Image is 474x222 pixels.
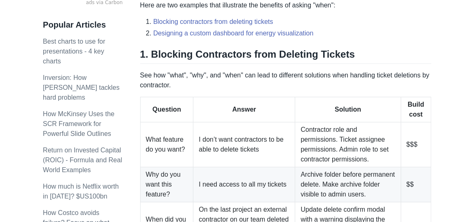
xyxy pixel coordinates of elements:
[153,18,273,25] a: Blocking contractors from deleting tickets
[140,122,193,167] td: What feature do you want?
[295,97,401,122] th: Solution
[401,167,431,202] td: $$
[140,48,431,64] h2: 1. Blocking Contractors from Deleting Tickets
[401,97,431,122] th: Build cost
[140,97,193,122] th: Question
[193,167,295,202] td: I need access to all my tickets
[43,110,114,137] a: How McKinsey Uses the SCR Framework for Powerful Slide Outlines
[43,183,119,200] a: How much is Netflix worth in [DATE]? $US100bn
[43,74,120,101] a: Inversion: How [PERSON_NAME] tackles hard problems
[43,20,122,30] h3: Popular Articles
[43,147,122,173] a: Return on Invested Capital (ROIC) - Formula and Real World Examples
[193,97,295,122] th: Answer
[140,167,193,202] td: Why do you want this feature?
[193,122,295,167] td: I don’t want contractors to be able to delete tickets
[153,30,314,37] a: Designing a custom dashboard for energy visualization
[43,38,105,65] a: Best charts to use for presentations - 4 key charts
[295,122,401,167] td: Contractor role and permissions. Ticket assignee permissions. Admin role to set contractor permis...
[295,167,401,202] td: Archive folder before permanent delete. Make archive folder visible to admin users.
[140,70,431,90] p: See how "what", "why", and "when" can lead to different solutions when handling ticket deletions ...
[140,0,431,10] p: Here are two examples that illustrate the benefits of asking "when":
[401,122,431,167] td: $$$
